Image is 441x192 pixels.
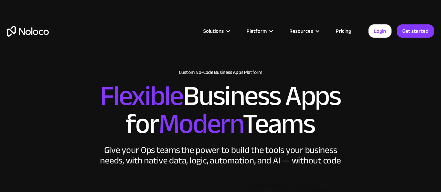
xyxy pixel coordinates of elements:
div: Platform [238,26,281,36]
a: Pricing [327,26,360,36]
div: Resources [289,26,313,36]
span: Modern [159,98,243,150]
h2: Business Apps for Teams [7,82,434,138]
div: Solutions [195,26,238,36]
a: Login [368,24,391,38]
h1: Custom No-Code Business Apps Platform [7,70,434,75]
a: home [7,26,49,37]
a: Get started [397,24,434,38]
div: Solutions [203,26,224,36]
div: Resources [281,26,327,36]
div: Platform [246,26,267,36]
span: Flexible [100,70,183,122]
div: Give your Ops teams the power to build the tools your business needs, with native data, logic, au... [99,145,343,166]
